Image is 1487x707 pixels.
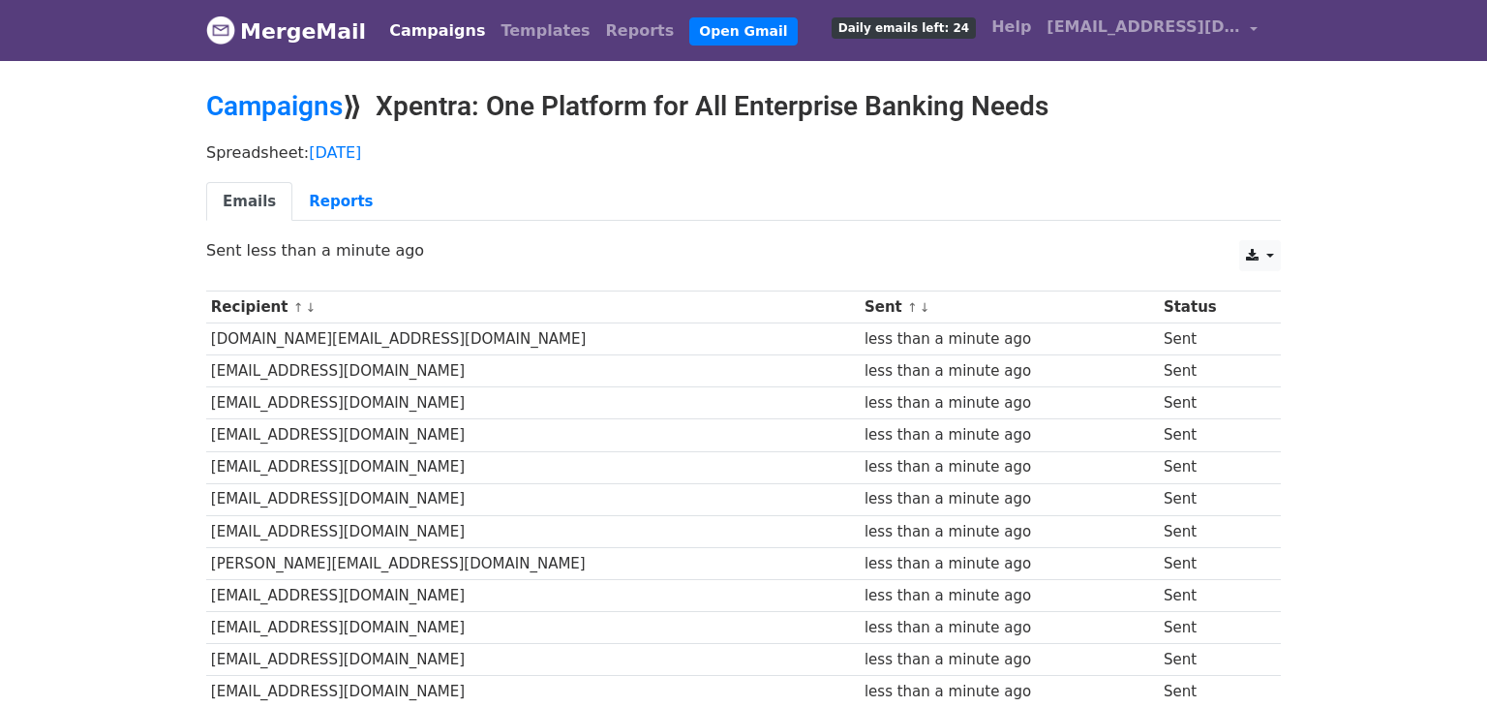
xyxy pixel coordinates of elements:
[206,182,292,222] a: Emails
[292,182,389,222] a: Reports
[206,240,1281,261] p: Sent less than a minute ago
[1159,451,1265,483] td: Sent
[865,649,1154,671] div: less than a minute ago
[1159,579,1265,611] td: Sent
[865,392,1154,415] div: less than a minute ago
[865,424,1154,446] div: less than a minute ago
[206,323,860,355] td: [DOMAIN_NAME][EMAIL_ADDRESS][DOMAIN_NAME]
[206,387,860,419] td: [EMAIL_ADDRESS][DOMAIN_NAME]
[309,143,361,162] a: [DATE]
[206,644,860,676] td: [EMAIL_ADDRESS][DOMAIN_NAME]
[1159,644,1265,676] td: Sent
[206,142,1281,163] p: Spreadsheet:
[206,15,235,45] img: MergeMail logo
[824,8,984,46] a: Daily emails left: 24
[865,360,1154,383] div: less than a minute ago
[206,90,343,122] a: Campaigns
[206,483,860,515] td: [EMAIL_ADDRESS][DOMAIN_NAME]
[206,579,860,611] td: [EMAIL_ADDRESS][DOMAIN_NAME]
[865,681,1154,703] div: less than a minute ago
[305,300,316,315] a: ↓
[865,521,1154,543] div: less than a minute ago
[1159,419,1265,451] td: Sent
[381,12,493,50] a: Campaigns
[1039,8,1265,53] a: [EMAIL_ADDRESS][DOMAIN_NAME]
[206,11,366,51] a: MergeMail
[206,612,860,644] td: [EMAIL_ADDRESS][DOMAIN_NAME]
[206,90,1281,123] h2: ⟫ Xpentra: One Platform for All Enterprise Banking Needs
[1159,355,1265,387] td: Sent
[865,585,1154,607] div: less than a minute ago
[865,456,1154,478] div: less than a minute ago
[1159,612,1265,644] td: Sent
[206,355,860,387] td: [EMAIL_ADDRESS][DOMAIN_NAME]
[865,488,1154,510] div: less than a minute ago
[865,553,1154,575] div: less than a minute ago
[1159,515,1265,547] td: Sent
[598,12,683,50] a: Reports
[493,12,597,50] a: Templates
[907,300,918,315] a: ↑
[206,547,860,579] td: [PERSON_NAME][EMAIL_ADDRESS][DOMAIN_NAME]
[1047,15,1240,39] span: [EMAIL_ADDRESS][DOMAIN_NAME]
[865,328,1154,351] div: less than a minute ago
[984,8,1039,46] a: Help
[206,515,860,547] td: [EMAIL_ADDRESS][DOMAIN_NAME]
[293,300,304,315] a: ↑
[920,300,930,315] a: ↓
[860,292,1159,323] th: Sent
[832,17,976,39] span: Daily emails left: 24
[1159,547,1265,579] td: Sent
[865,617,1154,639] div: less than a minute ago
[206,292,860,323] th: Recipient
[689,17,797,46] a: Open Gmail
[206,419,860,451] td: [EMAIL_ADDRESS][DOMAIN_NAME]
[1159,323,1265,355] td: Sent
[1159,483,1265,515] td: Sent
[206,451,860,483] td: [EMAIL_ADDRESS][DOMAIN_NAME]
[1159,387,1265,419] td: Sent
[1159,292,1265,323] th: Status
